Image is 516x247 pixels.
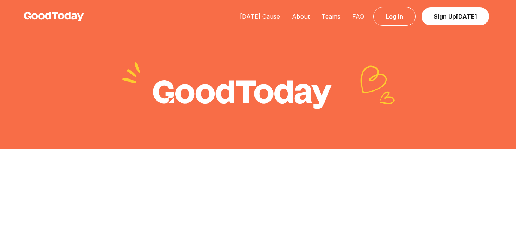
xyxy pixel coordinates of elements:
a: FAQ [346,13,370,20]
img: goodtoday_logo_w_hearts.svg [121,61,395,109]
img: GoodToday [24,12,84,21]
span: [DATE] [456,13,477,20]
a: About [286,13,316,20]
a: Teams [316,13,346,20]
a: [DATE] Cause [234,13,286,20]
a: Sign Up[DATE] [422,7,489,25]
a: Log In [373,7,416,26]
